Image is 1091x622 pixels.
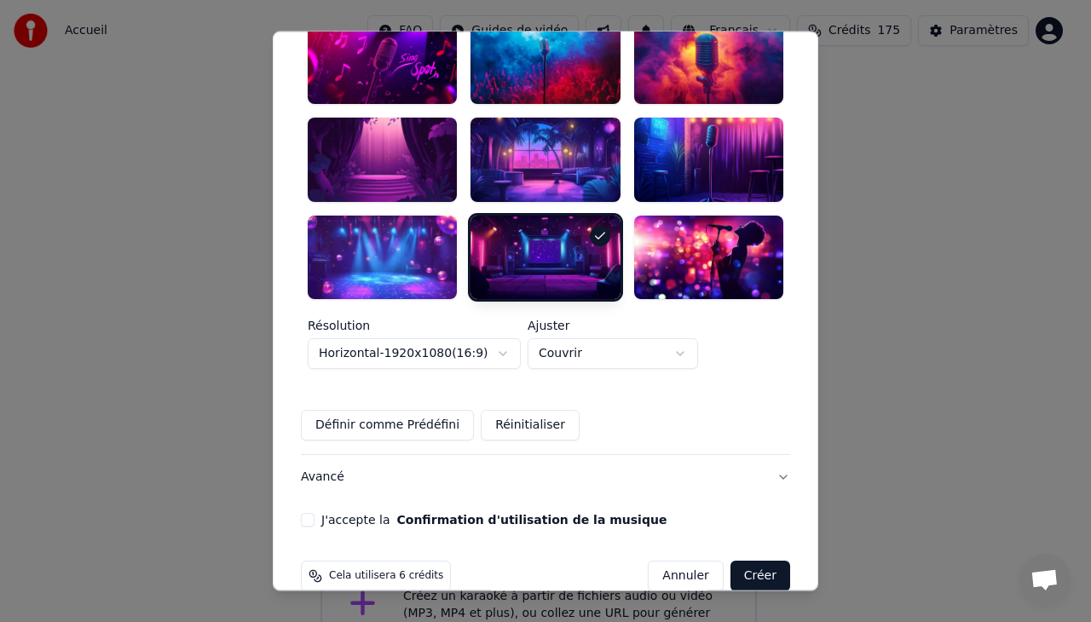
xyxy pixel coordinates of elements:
label: J'accepte la [321,515,667,527]
button: Avancé [301,456,790,500]
button: Définir comme Prédéfini [301,411,474,441]
span: Cela utilisera 6 crédits [329,570,443,584]
label: Ajuster [528,320,698,332]
button: J'accepte la [396,515,667,527]
button: Créer [730,562,790,592]
label: Résolution [308,320,521,332]
button: Réinitialiser [481,411,580,441]
button: Annuler [648,562,723,592]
